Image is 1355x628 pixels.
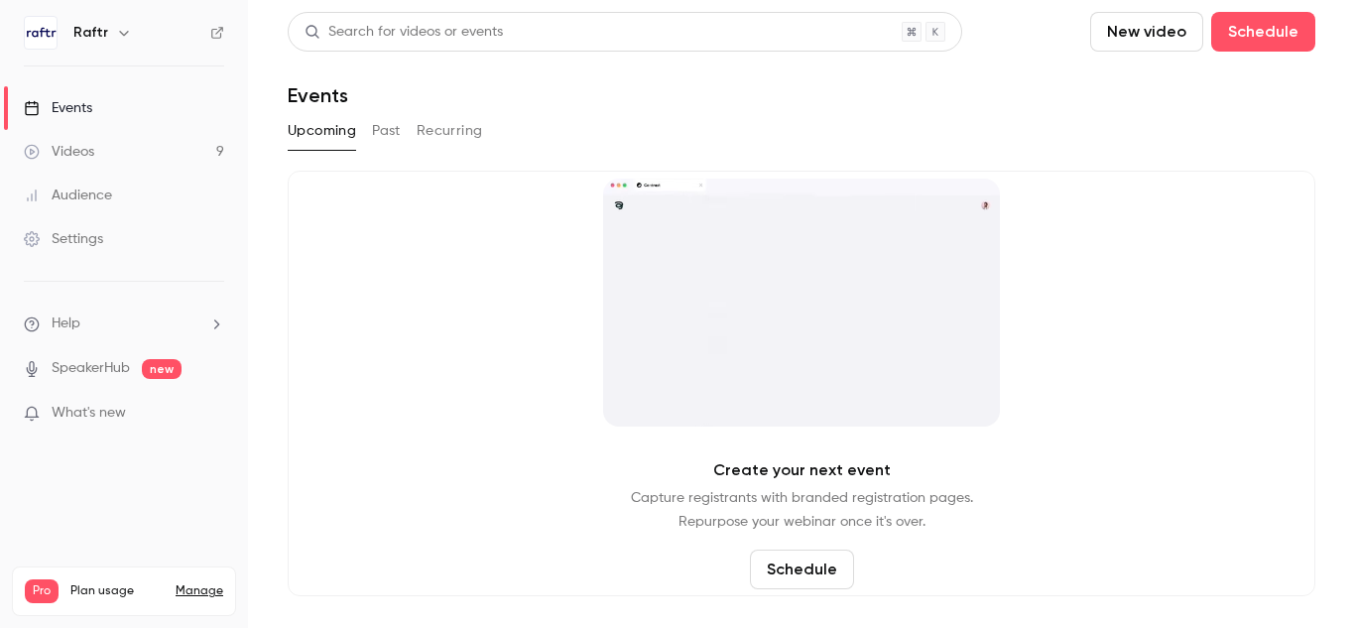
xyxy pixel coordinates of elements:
[52,403,126,424] span: What's new
[176,583,223,599] a: Manage
[631,486,973,534] p: Capture registrants with branded registration pages. Repurpose your webinar once it's over.
[750,550,854,589] button: Schedule
[372,115,401,147] button: Past
[288,83,348,107] h1: Events
[24,229,103,249] div: Settings
[1090,12,1203,52] button: New video
[25,579,59,603] span: Pro
[73,23,108,43] h6: Raftr
[417,115,483,147] button: Recurring
[25,17,57,49] img: Raftr
[1211,12,1315,52] button: Schedule
[24,142,94,162] div: Videos
[288,115,356,147] button: Upcoming
[305,22,503,43] div: Search for videos or events
[142,359,182,379] span: new
[200,405,224,423] iframe: Noticeable Trigger
[52,358,130,379] a: SpeakerHub
[70,583,164,599] span: Plan usage
[713,458,891,482] p: Create your next event
[24,186,112,205] div: Audience
[52,314,80,334] span: Help
[24,98,92,118] div: Events
[24,314,224,334] li: help-dropdown-opener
